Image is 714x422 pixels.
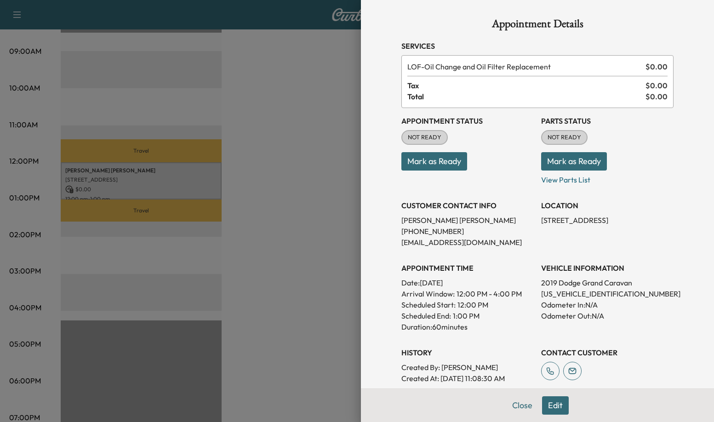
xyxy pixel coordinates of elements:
h3: CONTACT CUSTOMER [541,347,674,358]
button: Close [506,396,538,415]
p: 2019 Dodge Grand Caravan [541,277,674,288]
p: [EMAIL_ADDRESS][DOMAIN_NAME] [401,237,534,248]
h3: History [401,347,534,358]
span: Tax [407,80,645,91]
p: Odometer In: N/A [541,299,674,310]
h3: Services [401,40,674,51]
span: $ 0.00 [645,61,668,72]
h3: Parts Status [541,115,674,126]
p: Scheduled Start: [401,299,456,310]
p: Created By : [PERSON_NAME] [401,362,534,373]
p: [US_VEHICLE_IDENTIFICATION_NUMBER] [541,288,674,299]
p: 12:00 PM [457,299,488,310]
p: Scheduled End: [401,310,451,321]
p: View Parts List [541,171,674,185]
h1: Appointment Details [401,18,674,33]
span: NOT READY [402,133,447,142]
p: 1:00 PM [453,310,480,321]
h3: LOCATION [541,200,674,211]
p: Duration: 60 minutes [401,321,534,332]
p: [STREET_ADDRESS] [541,215,674,226]
p: Created At : [DATE] 11:08:30 AM [401,373,534,384]
span: 12:00 PM - 4:00 PM [457,288,522,299]
p: Odometer Out: N/A [541,310,674,321]
p: [PHONE_NUMBER] [401,226,534,237]
span: Total [407,91,645,102]
p: [PERSON_NAME] [PERSON_NAME] [401,215,534,226]
span: NOT READY [542,133,587,142]
span: Oil Change and Oil Filter Replacement [407,61,642,72]
p: Arrival Window: [401,288,534,299]
h3: APPOINTMENT TIME [401,262,534,274]
span: $ 0.00 [645,91,668,102]
h3: CUSTOMER CONTACT INFO [401,200,534,211]
h3: VEHICLE INFORMATION [541,262,674,274]
button: Mark as Ready [401,152,467,171]
p: Date: [DATE] [401,277,534,288]
button: Edit [542,396,569,415]
h3: Appointment Status [401,115,534,126]
button: Mark as Ready [541,152,607,171]
span: $ 0.00 [645,80,668,91]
